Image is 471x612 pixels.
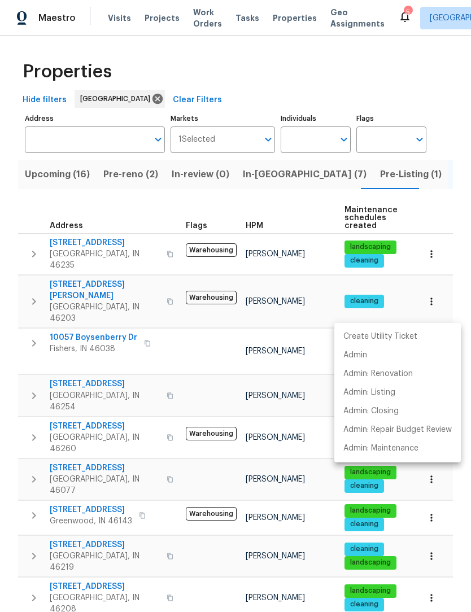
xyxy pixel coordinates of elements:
p: Admin [343,349,367,361]
p: Admin: Closing [343,405,399,417]
p: Create Utility Ticket [343,331,417,343]
p: Admin: Renovation [343,368,413,380]
p: Admin: Maintenance [343,443,418,454]
p: Admin: Repair Budget Review [343,424,452,436]
p: Admin: Listing [343,387,395,399]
